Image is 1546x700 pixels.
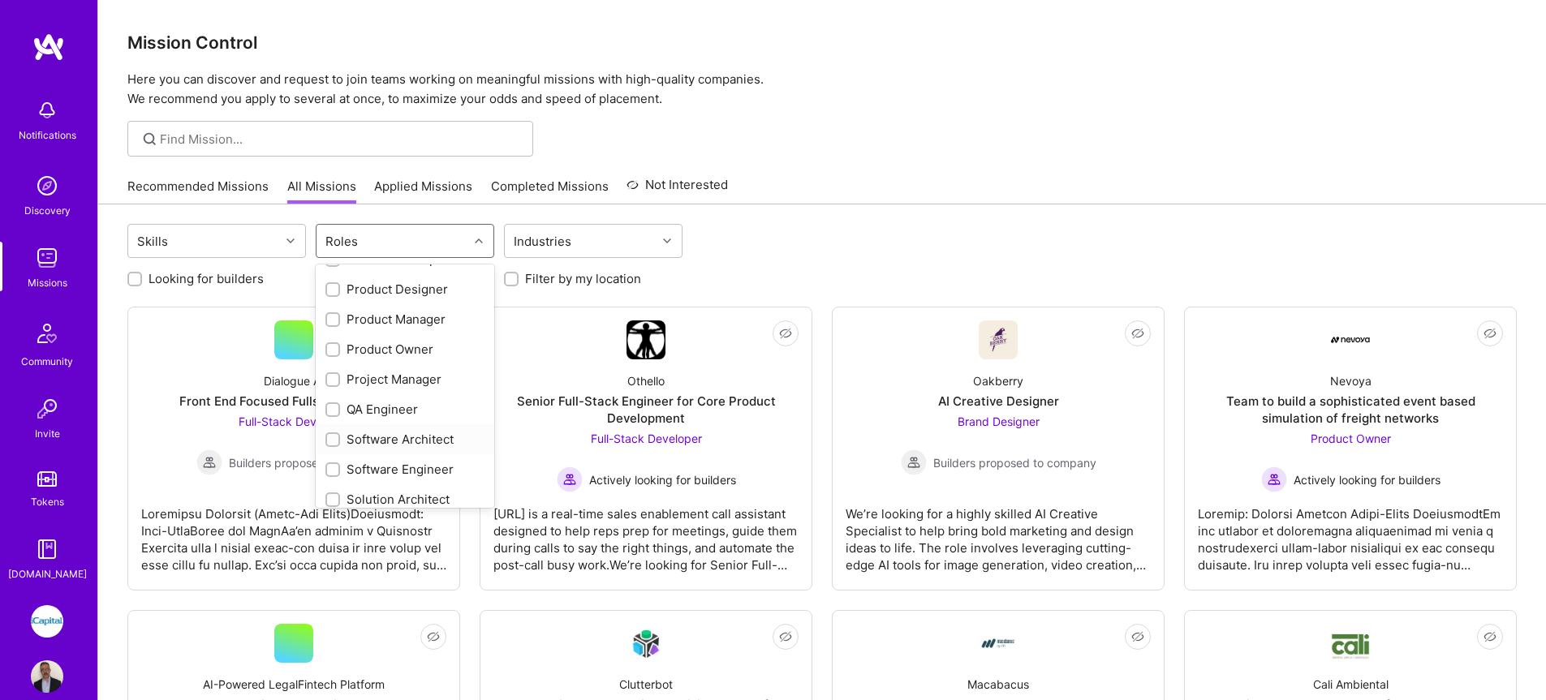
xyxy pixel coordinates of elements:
[591,432,702,445] span: Full-Stack Developer
[149,270,264,287] label: Looking for builders
[619,676,673,693] div: Clutterbot
[1331,337,1370,343] img: Company Logo
[325,371,484,388] div: Project Manager
[933,454,1096,471] span: Builders proposed to company
[1484,630,1496,643] i: icon EyeClosed
[160,131,521,148] input: Find Mission...
[229,454,392,471] span: Builders proposed to company
[196,449,222,475] img: Builders proposed to company
[179,393,408,410] div: Front End Focused Fullstack Developer
[589,471,736,488] span: Actively looking for builders
[1198,393,1503,427] div: Team to build a sophisticated event based simulation of freight networks
[627,372,665,389] div: Othello
[475,237,483,245] i: icon Chevron
[557,466,583,492] img: Actively looking for builders
[27,660,67,693] a: User Avatar
[127,70,1517,109] p: Here you can discover and request to join teams working on meaningful missions with high-quality ...
[325,491,484,508] div: Solution Architect
[264,372,324,389] div: Dialogue AI
[1311,432,1391,445] span: Product Owner
[31,242,63,274] img: teamwork
[1131,630,1144,643] i: icon EyeClosed
[973,372,1023,389] div: Oakberry
[28,274,67,291] div: Missions
[28,314,67,353] img: Community
[321,230,362,253] div: Roles
[493,492,799,573] div: [URL] is a real-time sales enablement call assistant designed to help reps prep for meetings, gui...
[141,320,446,577] a: Dialogue AIFront End Focused Fullstack DeveloperFull-Stack Developer Builders proposed to company...
[1261,466,1287,492] img: Actively looking for builders
[133,230,172,253] div: Skills
[37,471,57,487] img: tokens
[427,630,440,643] i: icon EyeClosed
[32,32,65,62] img: logo
[141,492,446,573] div: Loremipsu Dolorsit (Ametc-Adi Elits)Doeiusmodt: Inci-UtlaBoree dol MagnAa’en adminim v Quisnostr ...
[35,425,60,442] div: Invite
[779,630,792,643] i: icon EyeClosed
[127,32,1517,53] h3: Mission Control
[901,449,927,475] img: Builders proposed to company
[21,353,73,370] div: Community
[1313,676,1389,693] div: Cali Ambiental
[627,320,665,359] img: Company Logo
[493,393,799,427] div: Senior Full-Stack Engineer for Core Product Development
[627,175,728,204] a: Not Interested
[1198,320,1503,577] a: Company LogoNevoyaTeam to build a sophisticated event based simulation of freight networksProduct...
[239,414,350,428] span: Full-Stack Developer
[525,270,641,287] label: Filter by my location
[203,676,385,693] div: AI-Powered LegalFintech Platform
[140,130,159,148] i: icon SearchGrey
[31,533,63,565] img: guide book
[31,393,63,425] img: Invite
[31,660,63,693] img: User Avatar
[493,320,799,577] a: Company LogoOthelloSenior Full-Stack Engineer for Core Product DevelopmentFull-Stack Developer Ac...
[31,94,63,127] img: bell
[19,127,76,144] div: Notifications
[31,493,64,510] div: Tokens
[1484,327,1496,340] i: icon EyeClosed
[8,565,87,582] div: [DOMAIN_NAME]
[325,341,484,358] div: Product Owner
[938,393,1059,410] div: AI Creative Designer
[325,281,484,298] div: Product Designer
[627,625,665,663] img: Company Logo
[286,237,295,245] i: icon Chevron
[1131,327,1144,340] i: icon EyeClosed
[967,676,1029,693] div: Macabacus
[510,230,575,253] div: Industries
[27,605,67,638] a: iCapital: Building an Alternative Investment Marketplace
[846,320,1151,577] a: Company LogoOakberryAI Creative DesignerBrand Designer Builders proposed to companyBuilders propo...
[31,170,63,202] img: discovery
[1294,471,1440,488] span: Actively looking for builders
[1331,627,1370,660] img: Company Logo
[325,401,484,418] div: QA Engineer
[287,178,356,204] a: All Missions
[1330,372,1372,389] div: Nevoya
[325,311,484,328] div: Product Manager
[24,202,71,219] div: Discovery
[663,237,671,245] i: icon Chevron
[846,492,1151,573] div: We’re looking for a highly skilled AI Creative Specialist to help bring bold marketing and design...
[31,605,63,638] img: iCapital: Building an Alternative Investment Marketplace
[374,178,472,204] a: Applied Missions
[779,327,792,340] i: icon EyeClosed
[325,431,484,448] div: Software Architect
[491,178,609,204] a: Completed Missions
[979,320,1018,359] img: Company Logo
[325,461,484,478] div: Software Engineer
[127,178,269,204] a: Recommended Missions
[979,624,1018,663] img: Company Logo
[1198,492,1503,573] div: Loremip: Dolorsi Ametcon Adipi-Elits DoeiusmodtEm inc utlabor et doloremagna aliquaenimad mi veni...
[958,414,1040,428] span: Brand Designer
